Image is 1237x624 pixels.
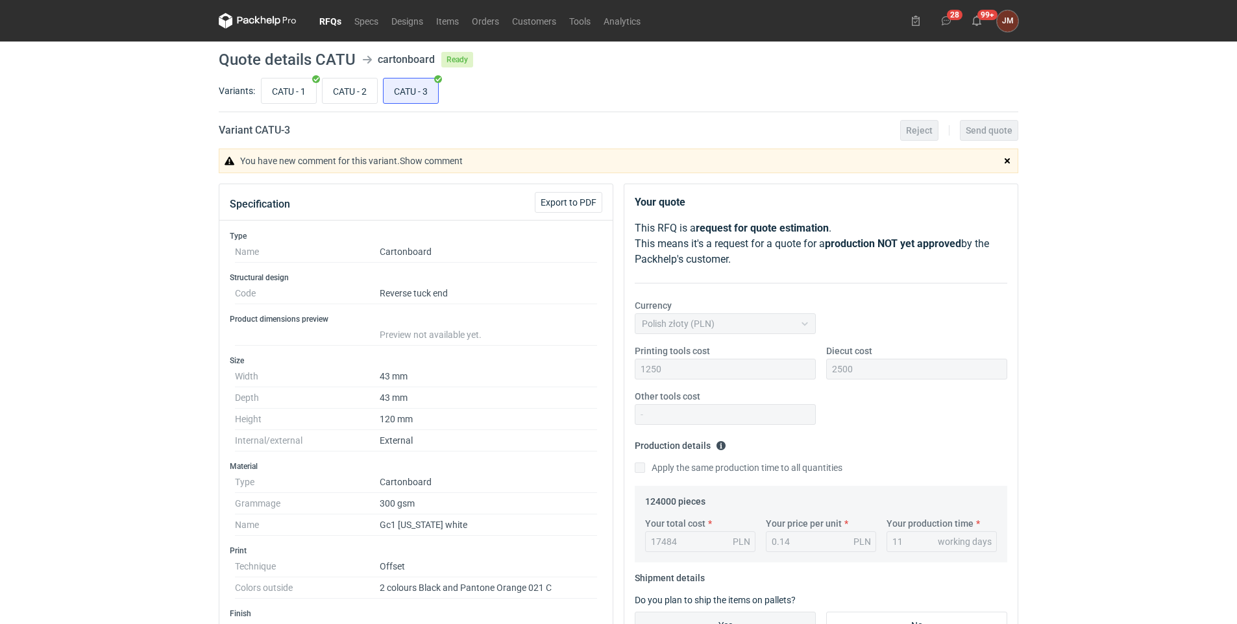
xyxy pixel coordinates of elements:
dt: Name [235,241,380,263]
dd: Reverse tuck end [380,283,597,304]
div: PLN [733,535,750,548]
label: Variants: [219,84,255,97]
button: JM [997,10,1018,32]
div: working days [938,535,992,548]
dt: Technique [235,556,380,577]
dd: 2 colours Black and Pantone Orange 021 C [380,577,597,599]
dd: 120 mm [380,409,597,430]
a: Designs [385,13,430,29]
a: Analytics [597,13,647,29]
a: RFQs [313,13,348,29]
a: Tools [563,13,597,29]
span: Reject [906,126,933,135]
dd: 43 mm [380,366,597,387]
dt: Code [235,283,380,304]
dt: Colors outside [235,577,380,599]
legend: Shipment details [635,568,705,583]
button: Export to PDF [535,192,602,213]
dt: Type [235,472,380,493]
label: CATU - 2 [322,78,378,104]
span: Ready [441,52,473,67]
span: Export to PDF [541,198,596,207]
strong: production NOT yet approved [825,237,961,250]
button: Reject [900,120,938,141]
dt: Internal/external [235,430,380,451]
dd: Cartonboard [380,472,597,493]
label: Diecut cost [826,344,872,357]
dt: Grammage [235,493,380,514]
h1: Quote details CATU [219,52,356,67]
p: You have new comment for this variant. [240,154,463,167]
legend: Production details [635,435,726,451]
label: Printing tools cost [635,344,710,357]
dd: Cartonboard [380,241,597,263]
a: Orders [465,13,506,29]
label: Your production time [887,517,974,530]
span: Preview not available yet. [380,330,482,340]
svg: Packhelp Pro [219,13,297,29]
dt: Name [235,514,380,536]
label: CATU - 1 [261,78,317,104]
label: Currency [635,299,672,312]
label: Apply the same production time to all quantities [635,461,842,474]
strong: request for quote estimation [696,222,829,234]
label: Your price per unit [766,517,842,530]
a: Specs [348,13,385,29]
a: Customers [506,13,563,29]
h3: Material [230,461,602,472]
div: JOANNA MOCZAŁA [997,10,1018,32]
h3: Product dimensions preview [230,314,602,324]
dt: Width [235,366,380,387]
button: 99+ [966,10,987,31]
label: Your total cost [645,517,705,530]
dd: Offset [380,556,597,577]
dd: Gc1 [US_STATE] white [380,514,597,536]
dd: 300 gsm [380,493,597,514]
a: Items [430,13,465,29]
h3: Type [230,231,602,241]
dt: Depth [235,387,380,409]
span: Send quote [966,126,1012,135]
dd: 43 mm [380,387,597,409]
p: This RFQ is a . This means it's a request for a quote for a by the Packhelp's customer. [635,221,1007,267]
label: Do you plan to ship the items on pallets? [635,595,796,605]
label: Other tools cost [635,390,700,403]
button: Specification [230,189,290,220]
label: CATU - 3 [383,78,439,104]
h3: Finish [230,608,602,619]
dd: External [380,430,597,451]
h3: Structural design [230,272,602,283]
div: cartonboard [378,52,435,67]
strong: Your quote [635,196,685,208]
h2: Variant CATU - 3 [219,123,290,138]
dt: Height [235,409,380,430]
legend: 124000 pieces [645,491,705,507]
h3: Print [230,546,602,556]
div: PLN [853,535,871,548]
h3: Size [230,355,602,366]
a: Show comment [400,156,463,166]
button: Send quote [960,120,1018,141]
button: 28 [936,10,957,31]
